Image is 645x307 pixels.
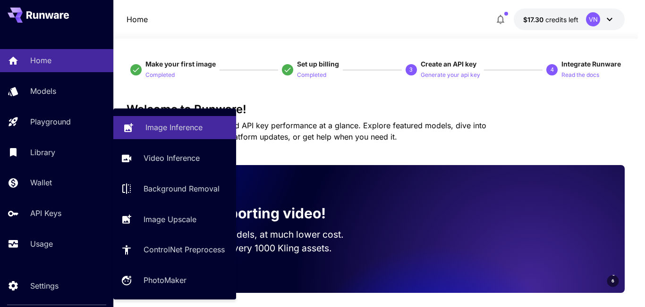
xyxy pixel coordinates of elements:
[523,15,578,25] div: $17.30225
[30,85,56,97] p: Models
[30,207,61,219] p: API Keys
[113,177,236,200] a: Background Removal
[514,8,625,30] button: $17.30225
[127,14,148,25] p: Home
[145,122,203,133] p: Image Inference
[545,16,578,24] span: credits left
[113,238,236,261] a: ControlNet Preprocess
[586,12,600,26] div: VN
[297,60,339,68] span: Set up billing
[523,16,545,24] span: $17.30
[611,277,614,284] span: 6
[144,244,225,255] p: ControlNet Preprocess
[421,60,476,68] span: Create an API key
[145,71,175,80] p: Completed
[127,103,625,116] h3: Welcome to Runware!
[30,177,52,188] p: Wallet
[127,14,148,25] nav: breadcrumb
[113,116,236,139] a: Image Inference
[30,116,71,127] p: Playground
[561,71,599,80] p: Read the docs
[145,60,216,68] span: Make your first image
[113,269,236,292] a: PhotoMaker
[30,280,59,291] p: Settings
[561,60,621,68] span: Integrate Runware
[142,241,361,255] p: Save up to $500 for every 1000 Kling assets.
[30,238,53,249] p: Usage
[142,228,361,241] p: Run the best video models, at much lower cost.
[421,71,480,80] p: Generate your api key
[113,147,236,170] a: Video Inference
[144,214,196,225] p: Image Upscale
[144,274,187,286] p: PhotoMaker
[409,66,413,74] p: 3
[297,71,326,80] p: Completed
[144,183,220,194] p: Background Removal
[30,147,55,158] p: Library
[168,203,326,224] p: Now supporting video!
[113,207,236,231] a: Image Upscale
[30,55,51,66] p: Home
[551,66,554,74] p: 4
[144,152,200,164] p: Video Inference
[127,121,486,141] span: Check out your usage stats and API key performance at a glance. Explore featured models, dive int...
